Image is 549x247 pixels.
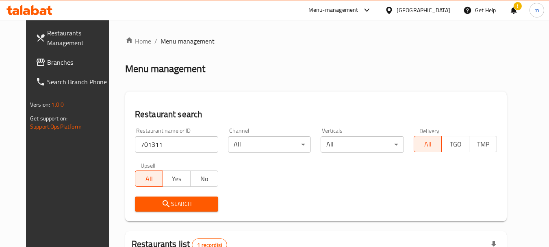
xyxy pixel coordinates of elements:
[445,138,466,150] span: TGO
[30,99,50,110] span: Version:
[29,23,118,52] a: Restaurants Management
[397,6,450,15] div: [GEOGRAPHIC_DATA]
[125,36,507,46] nav: breadcrumb
[163,170,191,187] button: Yes
[190,170,218,187] button: No
[135,108,497,120] h2: Restaurant search
[161,36,215,46] span: Menu management
[321,136,404,153] div: All
[534,6,539,15] span: m
[125,62,205,75] h2: Menu management
[308,5,358,15] div: Menu-management
[228,136,311,153] div: All
[135,197,218,212] button: Search
[47,57,111,67] span: Branches
[125,36,151,46] a: Home
[419,128,440,133] label: Delivery
[441,136,469,152] button: TGO
[469,136,497,152] button: TMP
[414,136,442,152] button: All
[29,72,118,92] a: Search Branch Phone
[135,136,218,153] input: Search for restaurant name or ID..
[417,138,438,150] span: All
[47,77,111,87] span: Search Branch Phone
[166,173,187,185] span: Yes
[141,199,212,209] span: Search
[473,138,494,150] span: TMP
[194,173,215,185] span: No
[141,162,156,168] label: Upsell
[30,113,67,124] span: Get support on:
[135,170,163,187] button: All
[47,28,111,48] span: Restaurants Management
[30,121,82,132] a: Support.OpsPlatform
[154,36,157,46] li: /
[29,52,118,72] a: Branches
[51,99,64,110] span: 1.0.0
[139,173,160,185] span: All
